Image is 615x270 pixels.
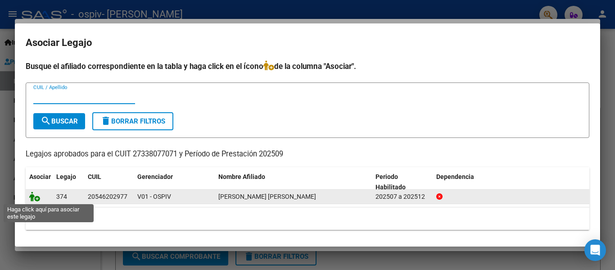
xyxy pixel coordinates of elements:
[375,173,406,191] span: Periodo Habilitado
[26,207,589,230] div: 1 registros
[56,193,67,200] span: 374
[215,167,372,197] datatable-header-cell: Nombre Afiliado
[29,173,51,180] span: Asociar
[92,112,173,130] button: Borrar Filtros
[218,193,316,200] span: GIULIANELLI THEO FELIPE JOSE
[56,173,76,180] span: Legajo
[134,167,215,197] datatable-header-cell: Gerenciador
[41,115,51,126] mat-icon: search
[41,117,78,125] span: Buscar
[88,192,127,202] div: 20546202977
[26,60,589,72] h4: Busque el afiliado correspondiente en la tabla y haga click en el ícono de la columna "Asociar".
[433,167,590,197] datatable-header-cell: Dependencia
[137,193,171,200] span: V01 - OSPIV
[372,167,433,197] datatable-header-cell: Periodo Habilitado
[26,34,589,51] h2: Asociar Legajo
[137,173,173,180] span: Gerenciador
[53,167,84,197] datatable-header-cell: Legajo
[218,173,265,180] span: Nombre Afiliado
[436,173,474,180] span: Dependencia
[100,115,111,126] mat-icon: delete
[26,167,53,197] datatable-header-cell: Asociar
[100,117,165,125] span: Borrar Filtros
[26,149,589,160] p: Legajos aprobados para el CUIT 27338077071 y Período de Prestación 202509
[33,113,85,129] button: Buscar
[84,167,134,197] datatable-header-cell: CUIL
[88,173,101,180] span: CUIL
[375,192,429,202] div: 202507 a 202512
[584,239,606,261] div: Open Intercom Messenger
